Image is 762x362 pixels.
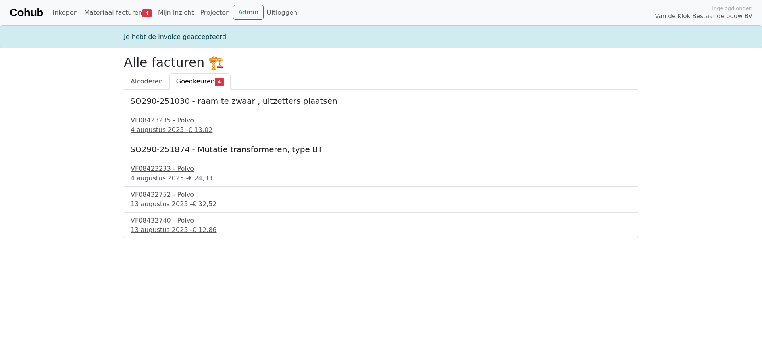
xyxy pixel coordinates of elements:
span: Goedkeuren [176,77,215,85]
span: € 13,02 [188,126,212,134]
a: Inkopen [49,5,81,21]
div: VF08423235 - Polvo [131,116,631,125]
a: Admin [233,5,264,20]
div: 13 augustus 2025 - [131,199,631,209]
a: Uitloggen [264,5,300,21]
a: Mijn inzicht [155,5,197,21]
span: Afcoderen [131,77,163,85]
h5: SO290-251874 - Mutatie transformeren, type BT [130,145,632,154]
a: VF08423233 - Polvo4 augustus 2025 -€ 24,33 [131,164,631,183]
a: Materiaal facturen4 [81,5,155,21]
a: VF08432752 - Polvo13 augustus 2025 -€ 32,52 [131,190,631,209]
a: VF08432740 - Polvo13 augustus 2025 -€ 12,86 [131,216,631,235]
span: Van de Klok Bestaande bouw BV [655,12,752,21]
div: 4 augustus 2025 - [131,125,631,135]
div: 4 augustus 2025 - [131,174,631,183]
span: Ingelogd onder: [712,4,752,12]
a: Projecten [197,5,233,21]
span: 4 [142,9,152,17]
h2: Alle facturen 🏗️ [124,55,638,70]
span: 4 [215,78,224,86]
span: € 32,52 [192,200,216,208]
a: Goedkeuren4 [169,73,231,90]
div: 13 augustus 2025 - [131,225,631,235]
a: VF08423235 - Polvo4 augustus 2025 -€ 13,02 [131,116,631,135]
div: VF08423233 - Polvo [131,164,631,174]
a: Cohub [10,3,43,22]
div: VF08432740 - Polvo [131,216,631,225]
span: € 12,86 [192,226,216,234]
div: VF08432752 - Polvo [131,190,631,199]
a: Afcoderen [124,73,169,90]
span: € 24,33 [188,174,212,182]
h5: SO290-251030 - raam te zwaar , uitzetters plaatsen [130,96,632,106]
div: Je hebt de invoice geaccepteerd [119,32,643,42]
